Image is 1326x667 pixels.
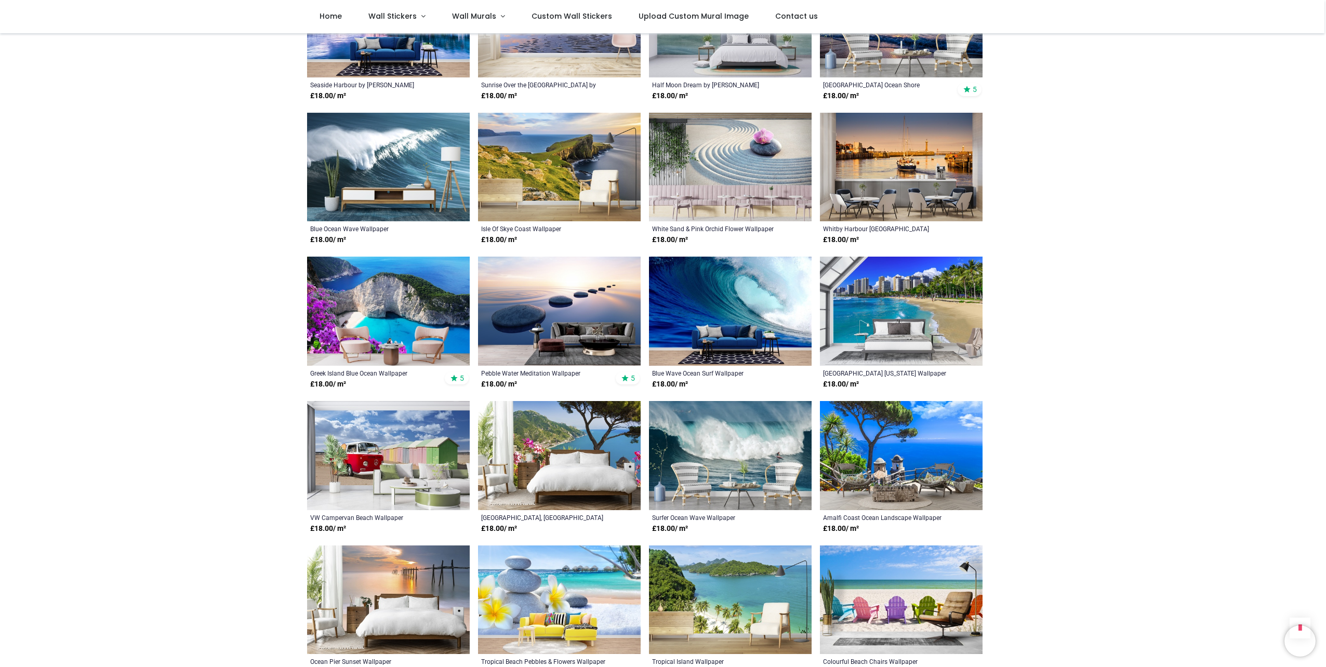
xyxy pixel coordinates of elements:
strong: £ 18.00 / m² [481,524,517,534]
a: Sunrise Over the [GEOGRAPHIC_DATA] by [PERSON_NAME] [481,81,606,89]
a: Colourful Beach Chairs Wallpaper [823,657,948,665]
strong: £ 18.00 / m² [823,235,859,245]
span: 5 [631,373,635,383]
img: Surfer Ocean Wave Wall Mural Wallpaper [649,401,812,510]
a: Surfer Ocean Wave Wallpaper [652,513,777,522]
span: 5 [973,85,977,94]
strong: £ 18.00 / m² [481,91,517,101]
iframe: Brevo live chat [1284,625,1316,657]
a: Seaside Harbour by [PERSON_NAME] [310,81,435,89]
img: Greek Island Blue Ocean Wall Mural Wallpaper [307,257,470,366]
img: Whitby Harbour Yorkshire Sunset Wall Mural Wallpaper [820,113,983,222]
strong: £ 18.00 / m² [481,235,517,245]
strong: £ 18.00 / m² [310,91,346,101]
img: Ocean Pier Sunset Wall Mural Wallpaper [307,545,470,655]
strong: £ 18.00 / m² [823,524,859,534]
img: Amalfi Coast Ocean Landscape Wall Mural Wallpaper [820,401,983,510]
a: VW Campervan Beach Wallpaper [310,513,435,522]
span: Wall Murals [452,11,496,21]
strong: £ 18.00 / m² [310,379,346,390]
strong: £ 18.00 / m² [652,524,688,534]
img: Blue Wave Ocean Surf Wall Mural Wallpaper [649,257,812,366]
a: Amalfi Coast Ocean Landscape Wallpaper [823,513,948,522]
a: Greek Island Blue Ocean Wallpaper [310,369,435,377]
strong: £ 18.00 / m² [310,524,346,534]
a: [GEOGRAPHIC_DATA], [GEOGRAPHIC_DATA] Landscape Wallpaper [481,513,606,522]
strong: £ 18.00 / m² [652,379,688,390]
span: Wall Stickers [368,11,417,21]
img: Tropical Island Wall Mural Wallpaper [649,545,812,655]
a: Whitby Harbour [GEOGRAPHIC_DATA] Sunset Wallpaper [823,224,948,233]
a: Tropical Beach Pebbles & Flowers Wallpaper [481,657,606,665]
a: Tropical Island Wallpaper [652,657,777,665]
img: Amalfi Coast, Italy Landscape Wall Mural Wallpaper [478,401,641,510]
a: Isle Of Skye Coast Wallpaper [481,224,606,233]
img: Blue Ocean Wave Wall Mural Wallpaper [307,113,470,222]
a: Ocean Pier Sunset Wallpaper [310,657,435,665]
span: Upload Custom Mural Image [639,11,749,21]
a: White Sand & Pink Orchid Flower Wallpaper [652,224,777,233]
strong: £ 18.00 / m² [310,235,346,245]
a: [GEOGRAPHIC_DATA] [US_STATE] Wallpaper [823,369,948,377]
img: VW Campervan Beach Wall Mural Wallpaper [307,401,470,510]
a: Pebble Water Meditation Wallpaper [481,369,606,377]
strong: £ 18.00 / m² [823,91,859,101]
a: [GEOGRAPHIC_DATA] Ocean Shore Wallpaper [823,81,948,89]
img: Colourful Beach Chairs Wall Mural Wallpaper [820,545,983,655]
img: Honolulu Beach Hawaii Wall Mural Wallpaper [820,257,983,366]
strong: £ 18.00 / m² [652,235,688,245]
strong: £ 18.00 / m² [652,91,688,101]
img: Isle Of Skye Coast Wall Mural Wallpaper [478,113,641,222]
a: Half Moon Dream by [PERSON_NAME] [652,81,777,89]
img: White Sand & Pink Orchid Flower Wall Mural Wallpaper [649,113,812,222]
a: Blue Ocean Wave Wallpaper [310,224,435,233]
img: Tropical Beach Pebbles & Flowers Wall Mural Wallpaper [478,545,641,655]
img: Pebble Water Meditation Wall Mural Wallpaper [478,257,641,366]
span: Custom Wall Stickers [532,11,612,21]
span: Contact us [775,11,818,21]
strong: £ 18.00 / m² [481,379,517,390]
span: 5 [460,373,464,383]
a: Blue Wave Ocean Surf Wallpaper [652,369,777,377]
strong: £ 18.00 / m² [823,379,859,390]
span: Home [320,11,342,21]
